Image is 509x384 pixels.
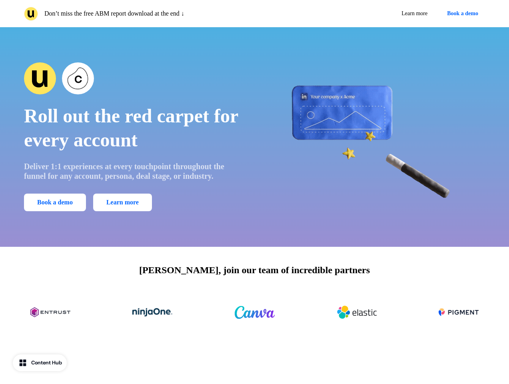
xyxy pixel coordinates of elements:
a: Learn more [93,194,152,211]
span: Roll out the red carpet for every account [24,105,238,150]
div: Content Hub [31,359,62,367]
a: Learn more [395,6,434,21]
button: Content Hub [13,354,67,371]
p: Deliver 1:1 experiences at every touchpoint throughout the funnel for any account, persona, deal ... [24,162,244,181]
button: Book a demo [24,194,86,211]
p: [PERSON_NAME], join our team of incredible partners [139,263,370,277]
button: Book a demo [440,6,485,21]
p: Don’t miss the free ABM report download at the end ↓ [44,9,184,18]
